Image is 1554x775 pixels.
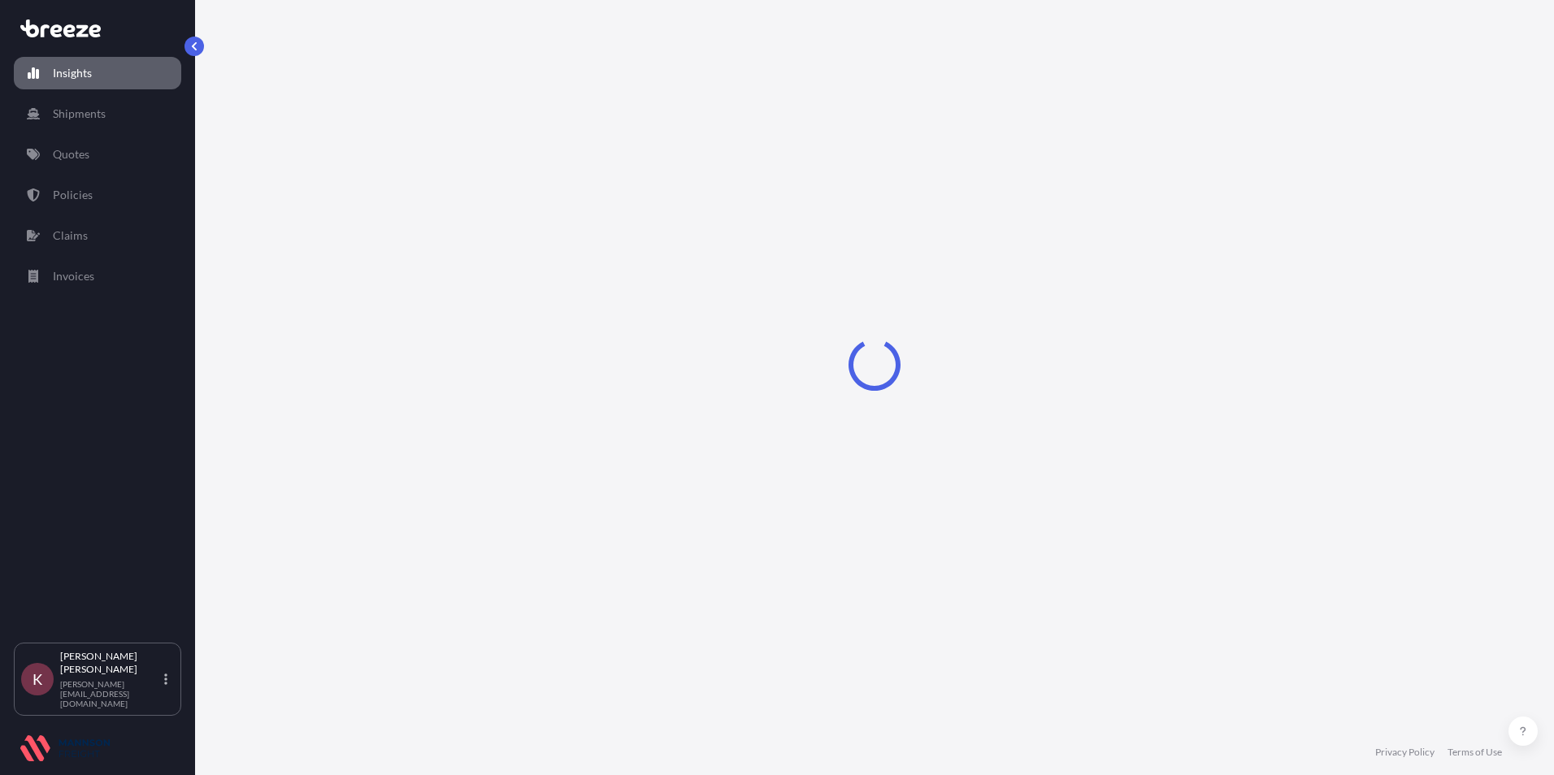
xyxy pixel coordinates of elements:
p: [PERSON_NAME][EMAIL_ADDRESS][DOMAIN_NAME] [60,679,161,708]
span: K [33,671,42,687]
a: Quotes [14,138,181,171]
p: Claims [53,227,88,244]
p: Invoices [53,268,94,284]
p: Shipments [53,106,106,122]
a: Privacy Policy [1375,746,1435,759]
p: Policies [53,187,93,203]
p: Insights [53,65,92,81]
a: Invoices [14,260,181,292]
a: Shipments [14,97,181,130]
p: Quotes [53,146,89,162]
a: Terms of Use [1448,746,1502,759]
p: [PERSON_NAME] [PERSON_NAME] [60,650,161,676]
a: Claims [14,219,181,252]
img: organization-logo [20,735,110,761]
a: Policies [14,179,181,211]
a: Insights [14,57,181,89]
